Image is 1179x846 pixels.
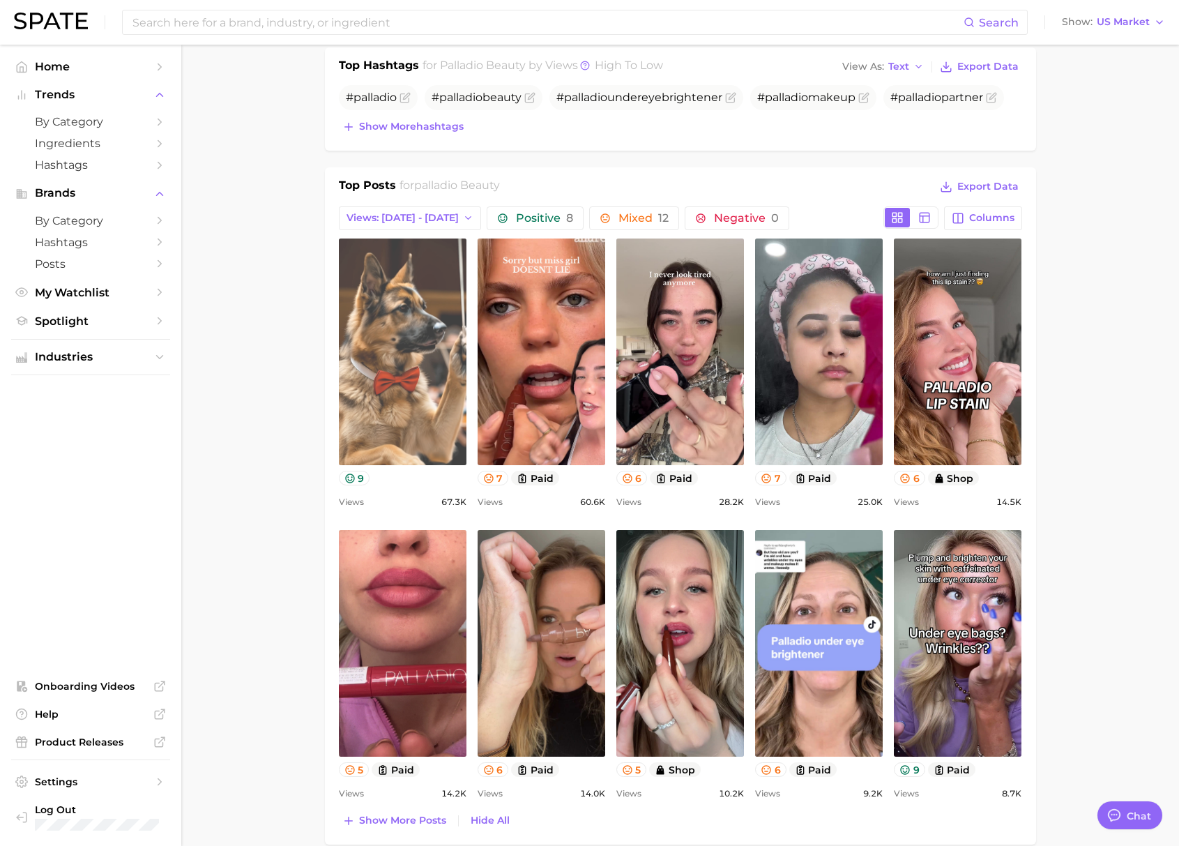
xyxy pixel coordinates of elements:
[467,811,513,830] button: Hide All
[725,92,736,103] button: Flag as miscategorized or irrelevant
[11,253,170,275] a: Posts
[11,799,170,835] a: Log out. Currently logged in with e-mail leon@palladiobeauty.com.
[580,494,605,511] span: 60.6k
[863,785,883,802] span: 9.2k
[347,212,459,224] span: Views: [DATE] - [DATE]
[719,785,744,802] span: 10.2k
[11,111,170,133] a: by Category
[771,211,779,225] span: 0
[11,282,170,303] a: My Watchlist
[478,471,509,485] button: 7
[339,117,467,137] button: Show morehashtags
[858,92,869,103] button: Flag as miscategorized or irrelevant
[11,732,170,753] a: Product Releases
[516,213,573,224] span: Positive
[556,91,722,104] span: # undereyebrightener
[35,214,146,227] span: by Category
[894,762,925,777] button: 9
[14,13,88,29] img: SPATE
[400,177,500,198] h2: for
[478,762,509,777] button: 6
[471,815,510,826] span: Hide All
[789,471,837,485] button: paid
[928,762,976,777] button: paid
[35,803,162,816] span: Log Out
[339,811,450,831] button: Show more posts
[440,59,526,72] span: palladio beauty
[957,181,1019,192] span: Export Data
[511,762,559,777] button: paid
[649,762,701,777] button: shop
[353,91,397,104] span: palladio
[755,471,786,485] button: 7
[894,785,919,802] span: Views
[890,91,983,104] span: # partner
[1097,18,1150,26] span: US Market
[618,213,669,224] span: Mixed
[11,84,170,105] button: Trends
[35,60,146,73] span: Home
[650,471,698,485] button: paid
[842,63,884,70] span: View As
[714,213,779,224] span: Negative
[658,211,669,225] span: 12
[511,471,559,485] button: paid
[11,133,170,154] a: Ingredients
[400,92,411,103] button: Flag as miscategorized or irrelevant
[414,179,500,192] span: palladio beauty
[35,351,146,363] span: Industries
[35,137,146,150] span: Ingredients
[894,471,925,485] button: 6
[423,57,663,77] h2: for by Views
[789,762,837,777] button: paid
[339,206,482,230] button: Views: [DATE] - [DATE]
[839,58,928,76] button: View AsText
[11,676,170,697] a: Onboarding Videos
[888,63,909,70] span: Text
[35,680,146,693] span: Onboarding Videos
[898,91,941,104] span: palladio
[35,236,146,249] span: Hashtags
[339,762,370,777] button: 5
[1062,18,1093,26] span: Show
[894,494,919,511] span: Views
[339,57,419,77] h1: Top Hashtags
[35,115,146,128] span: by Category
[757,91,855,104] span: # makeup
[482,91,522,104] span: beauty
[11,183,170,204] button: Brands
[339,177,396,198] h1: Top Posts
[979,16,1019,29] span: Search
[441,785,466,802] span: 14.2k
[996,494,1021,511] span: 14.5k
[986,92,997,103] button: Flag as miscategorized or irrelevant
[566,211,573,225] span: 8
[719,494,744,511] span: 28.2k
[11,347,170,368] button: Industries
[755,494,780,511] span: Views
[478,494,503,511] span: Views
[928,471,980,485] button: shop
[969,212,1014,224] span: Columns
[339,494,364,511] span: Views
[765,91,808,104] span: palladio
[35,89,146,101] span: Trends
[1002,785,1021,802] span: 8.7k
[11,704,170,725] a: Help
[131,10,964,34] input: Search here for a brand, industry, or ingredient
[595,59,663,72] span: high to low
[944,206,1021,230] button: Columns
[339,471,370,485] button: 9
[11,771,170,792] a: Settings
[755,762,786,777] button: 6
[359,121,464,133] span: Show more hashtags
[936,57,1021,77] button: Export Data
[755,785,780,802] span: Views
[564,91,607,104] span: palladio
[372,762,420,777] button: paid
[35,776,146,788] span: Settings
[35,736,146,748] span: Product Releases
[478,785,503,802] span: Views
[11,210,170,232] a: by Category
[1058,13,1169,31] button: ShowUS Market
